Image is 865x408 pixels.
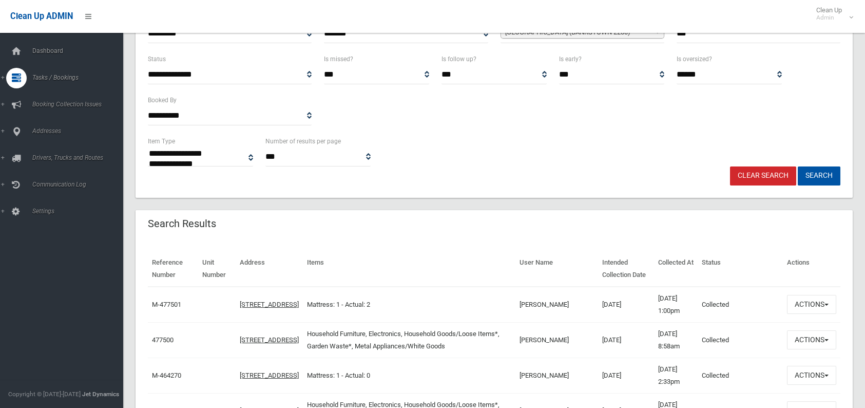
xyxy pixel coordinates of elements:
[698,358,783,393] td: Collected
[798,166,840,186] button: Search
[152,336,174,344] a: 477500
[787,295,836,314] button: Actions
[515,358,598,393] td: [PERSON_NAME]
[598,322,654,358] td: [DATE]
[10,11,73,21] span: Clean Up ADMIN
[240,336,299,344] a: [STREET_ADDRESS]
[303,358,515,393] td: Mattress: 1 - Actual: 0
[29,154,131,161] span: Drivers, Trucks and Routes
[654,251,698,287] th: Collected At
[698,251,783,287] th: Status
[152,372,181,379] a: M-464270
[303,322,515,358] td: Household Furniture, Electronics, Household Goods/Loose Items*, Garden Waste*, Metal Appliances/W...
[598,358,654,393] td: [DATE]
[303,287,515,323] td: Mattress: 1 - Actual: 2
[136,214,228,234] header: Search Results
[730,166,796,186] a: Clear Search
[240,372,299,379] a: [STREET_ADDRESS]
[559,53,582,65] label: Is early?
[148,136,175,147] label: Item Type
[29,181,131,188] span: Communication Log
[8,391,81,398] span: Copyright © [DATE]-[DATE]
[677,53,712,65] label: Is oversized?
[787,366,836,385] button: Actions
[29,208,131,215] span: Settings
[148,53,166,65] label: Status
[265,136,341,147] label: Number of results per page
[29,47,131,54] span: Dashboard
[654,322,698,358] td: [DATE] 8:58am
[654,287,698,323] td: [DATE] 1:00pm
[236,251,303,287] th: Address
[787,330,836,349] button: Actions
[515,251,598,287] th: User Name
[148,251,198,287] th: Reference Number
[783,251,840,287] th: Actions
[148,95,177,106] label: Booked By
[29,127,131,135] span: Addresses
[29,101,131,108] span: Booking Collection Issues
[152,301,181,308] a: M-477501
[698,287,783,323] td: Collected
[324,53,353,65] label: Is missed?
[598,287,654,323] td: [DATE]
[811,6,852,22] span: Clean Up
[816,14,842,22] small: Admin
[29,74,131,81] span: Tasks / Bookings
[654,358,698,393] td: [DATE] 2:33pm
[240,301,299,308] a: [STREET_ADDRESS]
[515,322,598,358] td: [PERSON_NAME]
[82,391,119,398] strong: Jet Dynamics
[698,322,783,358] td: Collected
[515,287,598,323] td: [PERSON_NAME]
[303,251,515,287] th: Items
[198,251,236,287] th: Unit Number
[598,251,654,287] th: Intended Collection Date
[441,53,476,65] label: Is follow up?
